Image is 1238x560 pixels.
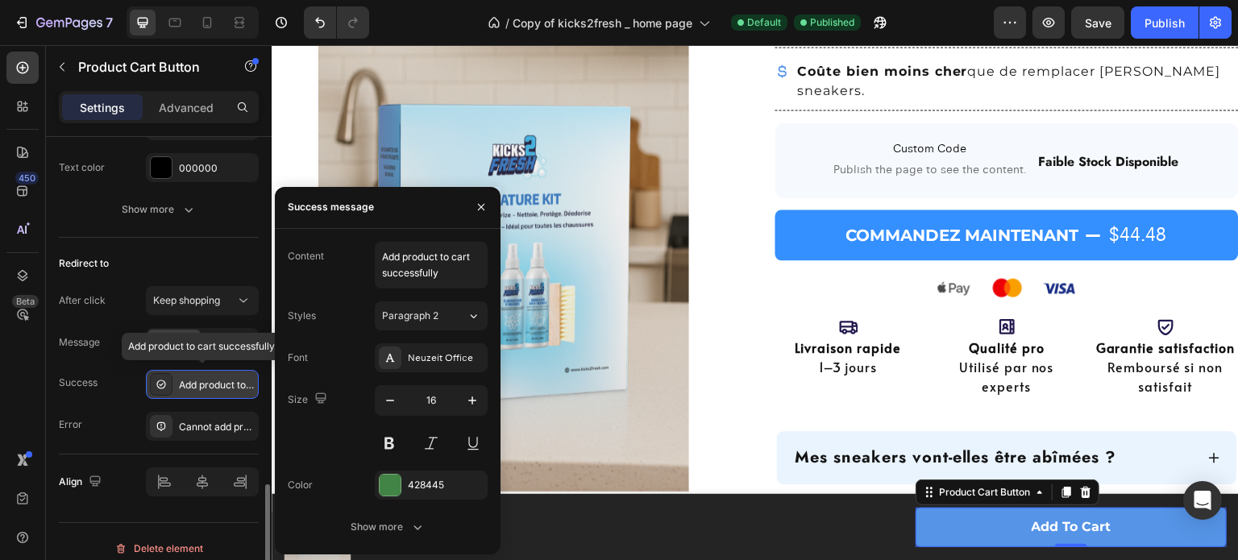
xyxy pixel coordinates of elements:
div: Add to cart [760,474,840,491]
span: / [505,15,509,31]
iframe: To enrich screen reader interactions, please activate Accessibility in Grammarly extension settings [272,45,1238,560]
div: Align [59,471,105,493]
div: Commandez maintenant [575,176,808,205]
h2: faible stock disponible [766,106,909,128]
div: Product Cart Button [664,440,762,454]
span: Custom Code [563,93,756,113]
div: Styles [288,309,316,323]
p: Settings [80,99,125,116]
div: Undo/Redo [304,6,369,39]
span: Default [747,15,781,30]
strong: Livraison rapide [524,293,629,311]
div: 000000 [179,161,255,176]
img: gempages_579414293435384341-64b1040d-674e-4167-acd8-3e3210fe520a.png [766,226,812,259]
div: Delete element [114,539,203,558]
div: Open Intercom Messenger [1183,481,1222,520]
span: Save [1085,16,1111,30]
div: Success message [288,200,374,214]
div: Text color [59,160,105,175]
strong: Qualité pro [698,293,774,311]
strong: Garantie satisfaction [825,293,963,311]
button: Paragraph 2 [375,301,488,330]
div: After click [59,293,106,308]
h1: Le Kit signature [89,459,634,481]
span: Keep shopping [153,294,220,306]
h2: 1–3 jours [504,291,650,333]
button: Save [1071,6,1124,39]
div: 450 [15,172,39,185]
p: 4.8 [171,487,187,500]
div: Content [288,249,324,263]
h2: Utilisé par nos experts [663,291,808,352]
button: Show more [288,512,488,541]
strong: Mes sneakers vont-elles être abîmées ? [524,400,845,424]
div: Publish [1145,15,1185,31]
div: Color [288,478,313,492]
div: Beta [12,295,39,308]
div: Message [59,335,100,350]
span: Yes [166,335,182,350]
span: Paragraph 2 [382,309,438,323]
img: gempages_579414293435384341-51b2a044-2a74-44b4-90b2-8c6d75f10caf.png [713,226,758,259]
button: Publish [1131,6,1199,39]
div: Error [59,417,82,432]
div: Font [288,351,308,365]
span: Published [810,15,854,30]
button: Add to cart [644,463,955,502]
div: Redirect to [59,256,109,271]
span: Publish the page to see the content. [563,116,756,132]
button: Show more [59,195,259,224]
button: 7 [6,6,120,39]
p: Advanced [159,99,214,116]
p: 7 [106,13,113,32]
h2: Remboursé si non satisfait [821,291,967,352]
button: Keep shopping [146,286,259,315]
div: Size [288,388,330,410]
div: Add product to cart successfully [179,378,255,392]
img: gempages_579414293435384341-1788f228-b2f2-41a0-8dc9-f14ae9364f26.png [660,226,705,259]
span: Copy of kicks2fresh _ home page [513,15,692,31]
div: $44.48 [837,174,897,205]
div: Show more [122,201,197,218]
div: Success [59,375,98,390]
div: Neuzeit Office [408,351,484,365]
button: Commandez maintenant [504,164,967,215]
span: No [224,335,237,350]
div: Show more [351,519,426,535]
p: Product Cart Button [78,57,215,77]
div: Cannot add product to cart [179,420,255,434]
div: 428445 [408,478,484,492]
